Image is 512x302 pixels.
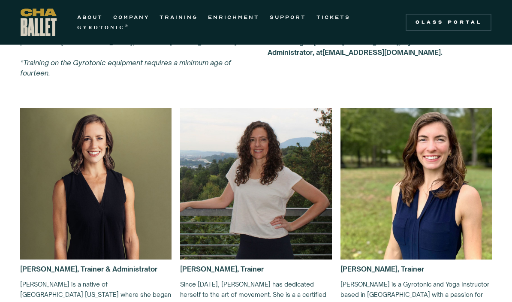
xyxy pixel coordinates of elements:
[316,12,350,22] a: TICKETS
[21,9,57,36] a: home
[406,14,491,31] a: Class Portal
[208,12,259,22] a: ENRICHMENT
[20,260,157,274] h6: [PERSON_NAME], Trainer & Administrator
[113,12,149,22] a: COMPANY
[77,12,103,22] a: ABOUT
[268,38,475,57] strong: [PERSON_NAME], Gyrotonic Trainer and Administrator, at
[322,48,443,57] a: [EMAIL_ADDRESS][DOMAIN_NAME].
[160,12,198,22] a: TRAINING
[169,38,237,46] strong: [STREET_ADDRESS]
[340,264,424,274] h6: [PERSON_NAME], Trainer
[270,12,306,22] a: SUPPORT
[411,19,486,26] div: Class Portal
[125,24,130,28] sup: ®
[20,58,231,77] em: *Training on the Gyrotonic equipment requires a minimum age of fourteen.
[77,24,125,30] strong: GYROTONIC
[180,260,264,274] h6: [PERSON_NAME], Trainer
[77,22,130,33] a: GYROTONIC®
